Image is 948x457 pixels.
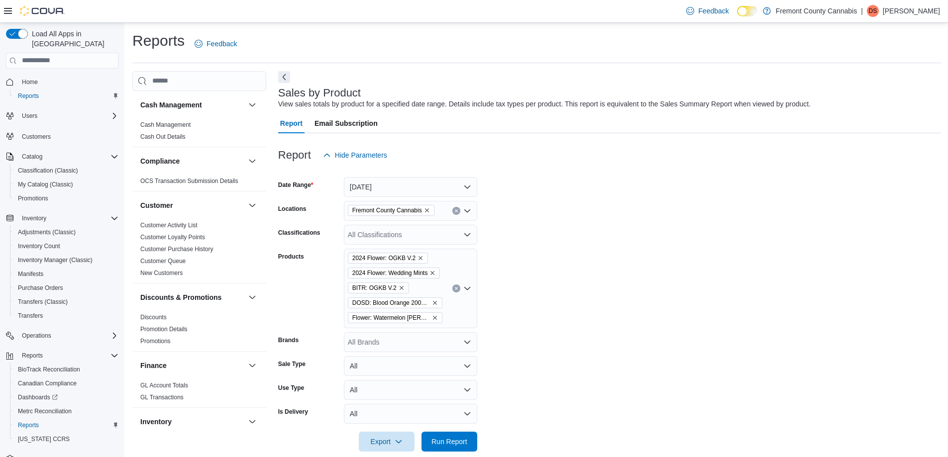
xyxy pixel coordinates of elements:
div: Compliance [132,175,266,191]
span: Home [18,76,118,88]
button: All [344,356,477,376]
button: Operations [2,329,122,343]
a: Transfers [14,310,47,322]
button: Transfers (Classic) [10,295,122,309]
p: [PERSON_NAME] [883,5,940,17]
span: Users [22,112,37,120]
button: Reports [10,418,122,432]
label: Sale Type [278,360,306,368]
span: Metrc Reconciliation [14,405,118,417]
span: DS [869,5,877,17]
span: Transfers (Classic) [14,296,118,308]
a: Customer Queue [140,258,186,265]
h3: Customer [140,200,173,210]
button: Finance [140,361,244,370]
button: Cash Management [140,100,244,110]
button: [DATE] [344,177,477,197]
button: Canadian Compliance [10,376,122,390]
span: Flower: Watermelon Julius [348,312,442,323]
span: Reports [18,421,39,429]
span: Reports [22,352,43,360]
p: | [861,5,863,17]
span: Customers [22,133,51,141]
label: Products [278,253,304,261]
a: Promotion Details [140,326,188,333]
span: OCS Transaction Submission Details [140,177,238,185]
a: Customer Purchase History [140,246,213,253]
button: Customer [246,199,258,211]
div: View sales totals by product for a specified date range. Details include tax types per product. T... [278,99,811,109]
label: Brands [278,336,299,344]
h3: Sales by Product [278,87,361,99]
button: Clear input [452,207,460,215]
button: Adjustments (Classic) [10,225,122,239]
span: Reports [14,90,118,102]
span: Fremont County Cannabis [348,205,434,216]
label: Use Type [278,384,304,392]
button: Customer [140,200,244,210]
a: BioTrack Reconciliation [14,364,84,375]
span: Customer Loyalty Points [140,233,205,241]
div: Discounts & Promotions [132,311,266,351]
button: My Catalog (Classic) [10,178,122,191]
h3: Compliance [140,156,180,166]
span: 2024 Flower: Wedding Mints [348,268,440,278]
span: Fremont County Cannabis [352,205,422,215]
button: Catalog [18,151,46,163]
input: Dark Mode [737,6,758,16]
div: Finance [132,379,266,407]
button: Finance [246,360,258,371]
a: Purchase Orders [14,282,67,294]
span: Purchase Orders [14,282,118,294]
span: BioTrack Reconciliation [14,364,118,375]
span: DOSD: Blood Orange 2000mg [352,298,430,308]
span: Canadian Compliance [14,377,118,389]
a: Cash Out Details [140,133,186,140]
button: Remove BITR: OGKB V.2 from selection in this group [399,285,405,291]
span: Inventory Manager (Classic) [18,256,93,264]
button: [US_STATE] CCRS [10,432,122,446]
span: My Catalog (Classic) [18,181,73,188]
span: BioTrack Reconciliation [18,366,80,373]
a: Inventory Manager (Classic) [14,254,97,266]
span: Reports [18,350,118,362]
label: Classifications [278,229,320,237]
a: Feedback [191,34,241,54]
span: Reports [14,419,118,431]
span: Classification (Classic) [18,167,78,175]
button: Remove DOSD: Blood Orange 2000mg from selection in this group [432,300,438,306]
div: Cash Management [132,119,266,147]
span: Operations [22,332,51,340]
a: Reports [14,90,43,102]
span: Users [18,110,118,122]
button: Hide Parameters [319,145,391,165]
a: Inventory Count [14,240,64,252]
h3: Report [278,149,311,161]
button: Remove 2024 Flower: OGKB V.2 from selection in this group [418,255,423,261]
h3: Finance [140,361,167,370]
a: Manifests [14,268,47,280]
span: Customers [18,130,118,142]
button: Cash Management [246,99,258,111]
button: Next [278,71,290,83]
span: BITR: OGKB V.2 [352,283,397,293]
span: Dashboards [14,391,118,403]
label: Locations [278,205,307,213]
button: Metrc Reconciliation [10,404,122,418]
span: Catalog [18,151,118,163]
span: Customer Activity List [140,221,198,229]
button: Inventory [246,416,258,428]
button: Compliance [246,155,258,167]
button: Run Report [421,432,477,452]
span: Inventory [18,212,118,224]
h3: Discounts & Promotions [140,292,221,302]
span: Operations [18,330,118,342]
span: GL Account Totals [140,381,188,389]
span: Run Report [431,437,467,447]
span: Discounts [140,313,167,321]
button: Open list of options [463,338,471,346]
span: Customer Queue [140,257,186,265]
button: Discounts & Promotions [140,292,244,302]
a: OCS Transaction Submission Details [140,178,238,184]
span: Inventory Count [18,242,60,250]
